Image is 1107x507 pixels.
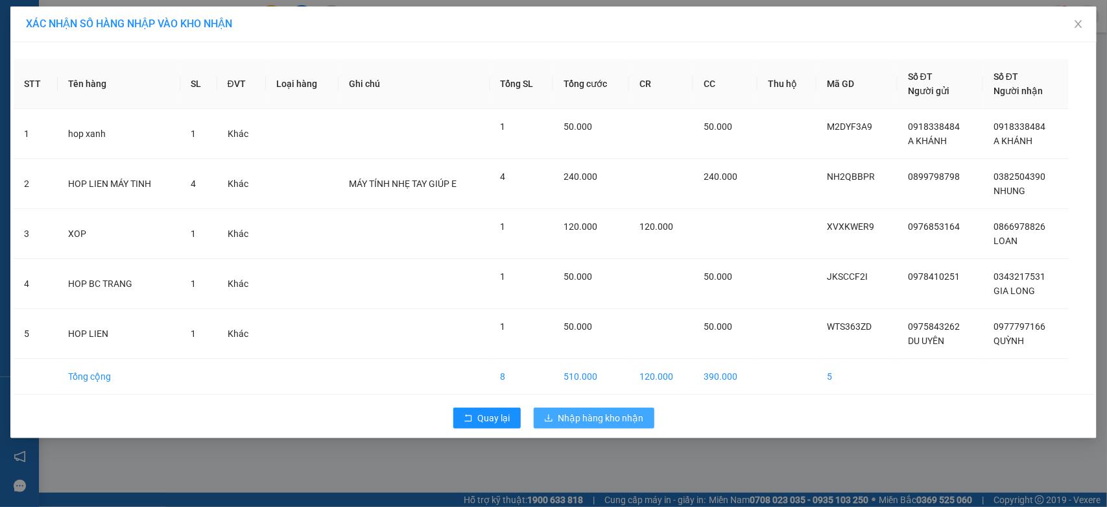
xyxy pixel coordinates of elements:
span: 0975843262 [908,321,960,332]
span: 50.000 [704,271,732,282]
th: Loại hàng [266,59,339,109]
td: hop xanh [58,109,180,159]
span: download [544,414,553,424]
td: Khác [217,109,266,159]
span: 1 [191,129,196,139]
span: 1 [501,321,506,332]
span: M2DYF3A9 [827,121,872,132]
span: 50.000 [564,321,592,332]
span: rollback [464,414,473,424]
span: 0866978826 [994,221,1045,232]
span: 0343217531 [994,271,1045,282]
span: 1 [191,278,196,289]
span: 0976853164 [908,221,960,232]
th: STT [14,59,58,109]
button: downloadNhập hàng kho nhận [534,408,654,428]
span: MÁY TÍNH NHẸ TAY GIÚP E [349,179,457,189]
span: GIA LONG [994,286,1035,296]
td: 1 [14,109,58,159]
td: 5 [816,359,898,395]
span: 1 [191,229,196,239]
td: 5 [14,309,58,359]
td: Khác [217,309,266,359]
button: rollbackQuay lại [453,408,521,428]
span: XÁC NHẬN SỐ HÀNG NHẬP VÀO KHO NHẬN [26,18,232,30]
span: WTS363ZD [827,321,872,332]
span: NHUNG [994,186,1025,196]
span: 240.000 [564,171,597,182]
span: DU UYÊN [908,336,944,346]
span: 4 [191,179,196,189]
th: Thu hộ [757,59,816,109]
button: Close [1060,6,1097,43]
span: Số ĐT [908,71,933,82]
span: Người nhận [994,86,1043,96]
th: Tên hàng [58,59,180,109]
td: Khác [217,159,266,209]
th: Mã GD [816,59,898,109]
span: 120.000 [639,221,673,232]
td: 2 [14,159,58,209]
span: 50.000 [704,121,732,132]
td: 8 [490,359,554,395]
td: Khác [217,259,266,309]
span: NH2QBBPR [827,171,875,182]
th: Ghi chú [339,59,490,109]
span: QUỲNH [994,336,1024,346]
span: 240.000 [704,171,737,182]
th: ĐVT [217,59,266,109]
span: 1 [501,121,506,132]
span: LOAN [994,236,1018,246]
td: 3 [14,209,58,259]
span: Quay lại [478,411,510,425]
td: 4 [14,259,58,309]
span: 50.000 [564,271,592,282]
span: 0918338484 [994,121,1045,132]
span: Nhập hàng kho nhận [558,411,644,425]
td: XOP [58,209,180,259]
td: HOP BC TRANG [58,259,180,309]
td: 120.000 [629,359,693,395]
span: 0382504390 [994,171,1045,182]
span: Số ĐT [994,71,1018,82]
span: 50.000 [564,121,592,132]
td: HOP LIEN [58,309,180,359]
span: 4 [501,171,506,182]
span: 1 [501,271,506,282]
span: A KHÁNH [994,136,1032,146]
span: A KHÁNH [908,136,947,146]
span: XVXKWER9 [827,221,874,232]
span: 0978410251 [908,271,960,282]
span: 0977797166 [994,321,1045,332]
td: Tổng cộng [58,359,180,395]
td: 390.000 [693,359,757,395]
span: Người gửi [908,86,949,96]
th: Tổng cước [553,59,629,109]
td: Khác [217,209,266,259]
td: 510.000 [553,359,629,395]
span: 1 [191,328,196,339]
span: 1 [501,221,506,232]
th: CR [629,59,693,109]
td: HOP LIEN MÁY TINH [58,159,180,209]
th: CC [693,59,757,109]
span: JKSCCF2I [827,271,868,282]
span: 0899798798 [908,171,960,182]
span: 120.000 [564,221,597,232]
th: Tổng SL [490,59,554,109]
span: close [1073,19,1084,29]
span: 50.000 [704,321,732,332]
span: 0918338484 [908,121,960,132]
th: SL [180,59,217,109]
